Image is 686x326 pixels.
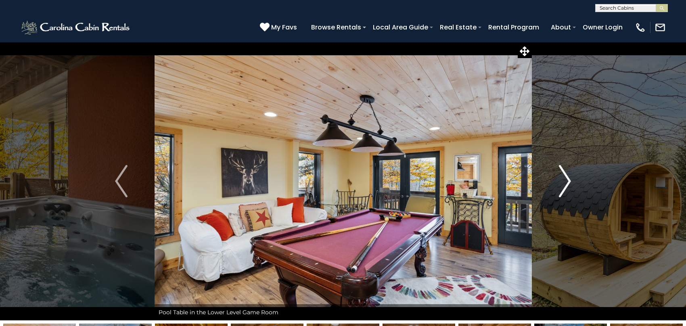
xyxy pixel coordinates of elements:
[547,20,575,34] a: About
[88,42,155,320] button: Previous
[20,19,132,36] img: White-1-2.png
[307,20,365,34] a: Browse Rentals
[369,20,432,34] a: Local Area Guide
[260,22,299,33] a: My Favs
[115,165,127,197] img: arrow
[484,20,543,34] a: Rental Program
[558,165,571,197] img: arrow
[155,304,532,320] div: Pool Table in the Lower Level Game Room
[579,20,627,34] a: Owner Login
[436,20,481,34] a: Real Estate
[655,22,666,33] img: mail-regular-white.png
[532,42,598,320] button: Next
[635,22,646,33] img: phone-regular-white.png
[271,22,297,32] span: My Favs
